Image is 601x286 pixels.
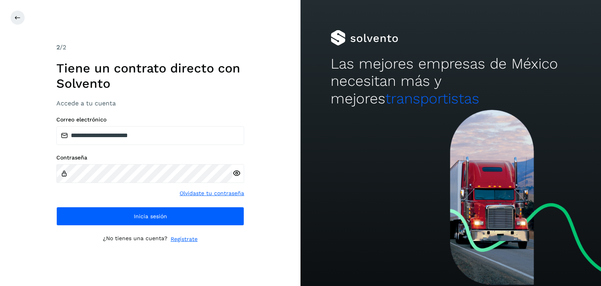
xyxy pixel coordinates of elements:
[171,235,198,243] a: Regístrate
[56,43,244,52] div: /2
[56,43,60,51] span: 2
[331,55,571,107] h2: Las mejores empresas de México necesitan más y mejores
[103,235,167,243] p: ¿No tienes una cuenta?
[56,207,244,226] button: Inicia sesión
[134,214,167,219] span: Inicia sesión
[56,61,244,91] h1: Tiene un contrato directo con Solvento
[180,189,244,197] a: Olvidaste tu contraseña
[56,154,244,161] label: Contraseña
[56,116,244,123] label: Correo electrónico
[385,90,479,107] span: transportistas
[56,100,244,107] h3: Accede a tu cuenta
